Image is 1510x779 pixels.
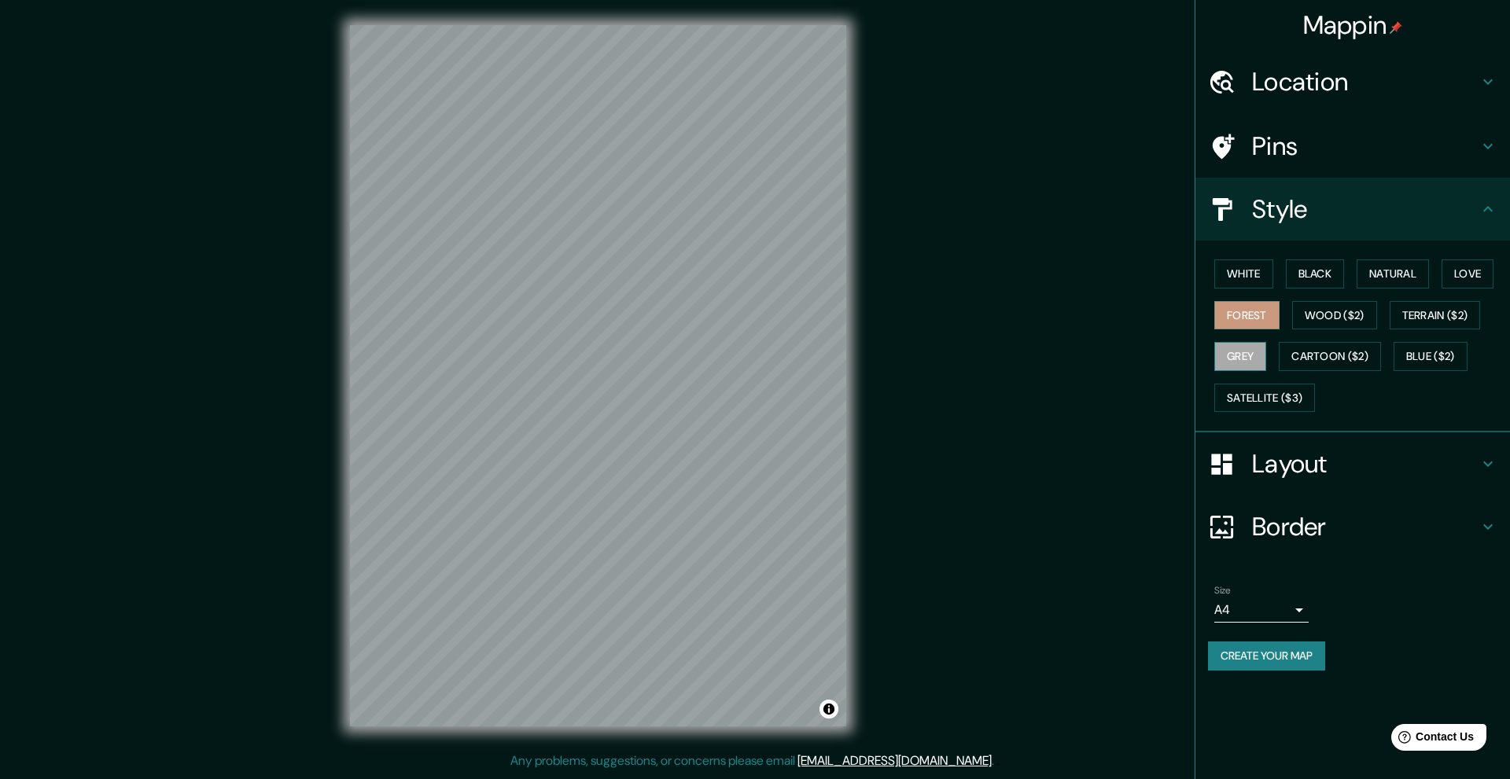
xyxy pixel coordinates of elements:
h4: Layout [1252,448,1479,480]
button: Forest [1214,301,1280,330]
div: . [994,751,996,770]
div: A4 [1214,597,1309,623]
button: Create your map [1208,641,1325,671]
h4: Location [1252,66,1479,97]
p: Any problems, suggestions, or concerns please email . [510,751,994,770]
img: pin-icon.png [1390,21,1402,34]
label: Size [1214,584,1231,597]
button: Grey [1214,342,1266,371]
button: Satellite ($3) [1214,384,1315,413]
h4: Mappin [1303,9,1403,41]
button: White [1214,259,1273,288]
button: Blue ($2) [1394,342,1468,371]
button: Terrain ($2) [1390,301,1481,330]
div: Location [1195,50,1510,113]
h4: Border [1252,511,1479,542]
button: Toggle attribution [819,700,838,718]
h4: Style [1252,193,1479,225]
h4: Pins [1252,130,1479,162]
button: Natural [1357,259,1429,288]
button: Black [1286,259,1345,288]
div: Pins [1195,115,1510,178]
canvas: Map [350,25,846,726]
button: Cartoon ($2) [1279,342,1381,371]
div: Layout [1195,432,1510,495]
a: [EMAIL_ADDRESS][DOMAIN_NAME] [797,752,992,769]
div: Border [1195,495,1510,558]
button: Wood ($2) [1292,301,1377,330]
div: . [996,751,1000,770]
button: Love [1442,259,1493,288]
div: Style [1195,178,1510,241]
iframe: Help widget launcher [1370,718,1493,762]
